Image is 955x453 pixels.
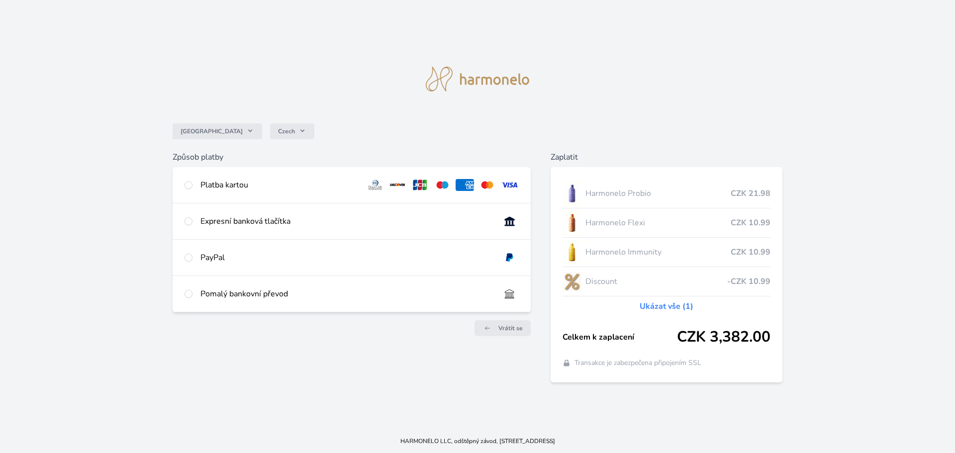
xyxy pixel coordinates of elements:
[500,252,519,264] img: paypal.svg
[731,187,770,199] span: CZK 21.98
[731,217,770,229] span: CZK 10.99
[270,123,314,139] button: Czech
[500,215,519,227] img: onlineBanking_CZ.svg
[563,240,581,265] img: IMMUNITY_se_stinem_x-lo.jpg
[181,127,243,135] span: [GEOGRAPHIC_DATA]
[731,246,770,258] span: CZK 10.99
[200,179,359,191] div: Platba kartou
[500,179,519,191] img: visa.svg
[173,123,262,139] button: [GEOGRAPHIC_DATA]
[200,288,492,300] div: Pomalý bankovní převod
[640,300,693,312] a: Ukázat vše (1)
[478,179,496,191] img: mc.svg
[200,252,492,264] div: PayPal
[677,328,770,346] span: CZK 3,382.00
[475,320,531,336] a: Vrátit se
[585,246,731,258] span: Harmonelo Immunity
[411,179,429,191] img: jcb.svg
[585,217,731,229] span: Harmonelo Flexi
[563,269,581,294] img: discount-lo.png
[585,275,728,287] span: Discount
[563,210,581,235] img: CLEAN_FLEXI_se_stinem_x-hi_(1)-lo.jpg
[426,67,529,91] img: logo.svg
[727,275,770,287] span: -CZK 10.99
[585,187,731,199] span: Harmonelo Probio
[388,179,407,191] img: discover.svg
[498,324,523,332] span: Vrátit se
[433,179,452,191] img: maestro.svg
[551,151,783,163] h6: Zaplatit
[563,331,677,343] span: Celkem k zaplacení
[500,288,519,300] img: bankTransfer_IBAN.svg
[574,358,701,368] span: Transakce je zabezpečena připojením SSL
[278,127,295,135] span: Czech
[366,179,384,191] img: diners.svg
[563,181,581,206] img: CLEAN_PROBIO_se_stinem_x-lo.jpg
[173,151,531,163] h6: Způsob platby
[200,215,492,227] div: Expresní banková tlačítka
[456,179,474,191] img: amex.svg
